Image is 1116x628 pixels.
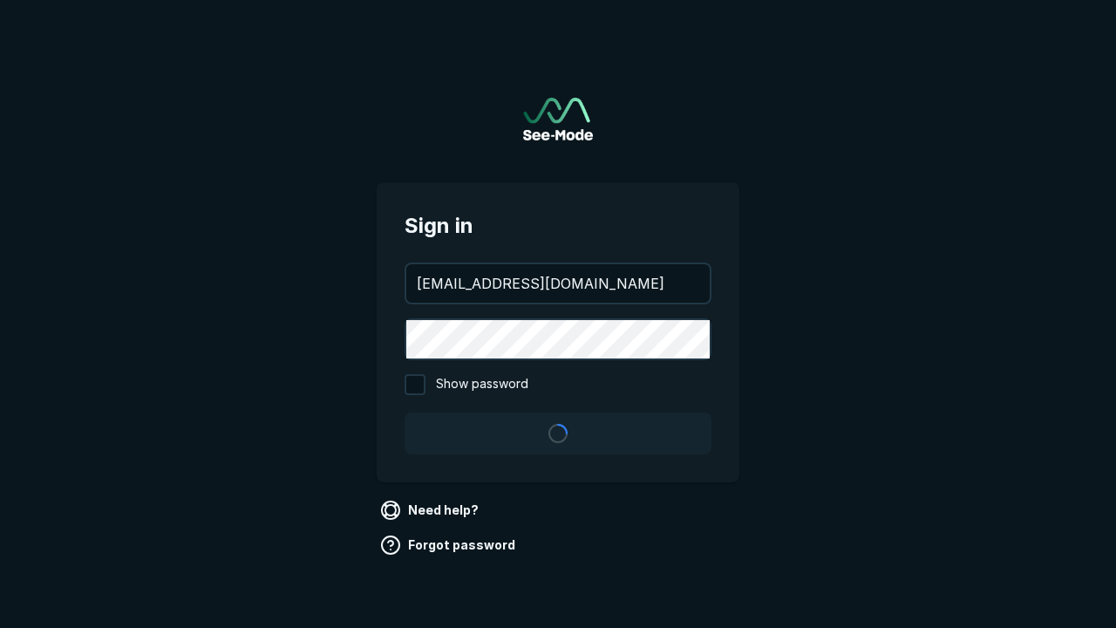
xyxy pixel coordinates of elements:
a: Forgot password [377,531,522,559]
span: Show password [436,374,528,395]
img: See-Mode Logo [523,98,593,140]
span: Sign in [405,210,711,242]
a: Need help? [377,496,486,524]
a: Go to sign in [523,98,593,140]
input: your@email.com [406,264,710,303]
